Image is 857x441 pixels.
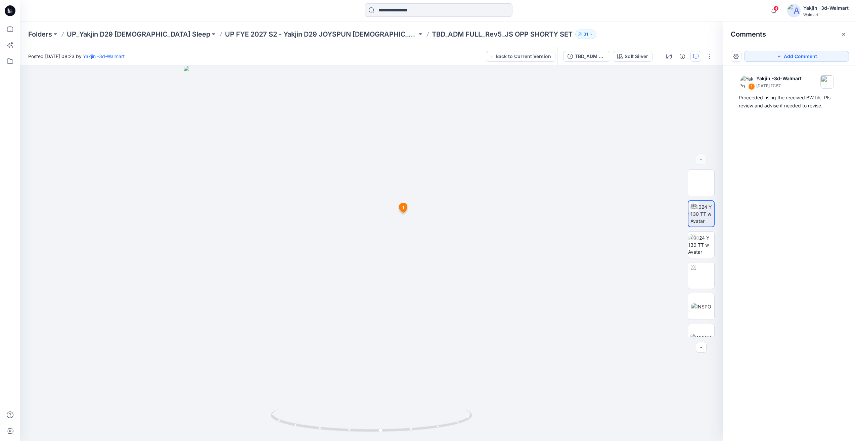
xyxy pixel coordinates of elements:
p: TBD_ADM FULL_Rev5_JS OPP SHORTY SET [432,30,573,39]
button: 31 [575,30,596,39]
button: Add Comment [744,51,849,62]
a: UP FYE 2027 S2 - Yakjin D29 JOYSPUN [DEMOGRAPHIC_DATA] Sleepwear [225,30,417,39]
span: Posted [DATE] 08:23 by [28,53,125,60]
img: avatar [787,4,801,17]
img: INSPO2 [690,334,713,341]
p: 31 [584,31,588,38]
img: Yakjin -3d-Walmart [740,75,754,89]
div: Yakjin -3d-Walmart [803,4,849,12]
button: Details [677,51,688,62]
div: Proceeded using the received BW file. Pls review and advise if needed to revise. [739,94,841,110]
a: UP_Yakjin D29 [DEMOGRAPHIC_DATA] Sleep [67,30,210,39]
span: 4 [773,6,779,11]
button: Back to Current Version [486,51,555,62]
a: Yakjin -3d-Walmart [83,53,125,59]
p: Yakjin -3d-Walmart [756,75,802,83]
img: 2024 Y 130 TT w Avatar [688,234,714,255]
h2: Comments [731,30,766,38]
div: 1 [748,83,755,90]
img: INSPO [691,303,711,310]
p: [DATE] 17:57 [756,83,802,89]
img: 2024 Y 130 TT w Avatar [690,203,714,225]
div: Walmart [803,12,849,17]
div: TBD_ADM SC_Rev2_JS OPP SHORTY SET [575,53,606,60]
a: Folders [28,30,52,39]
div: Soft Silver [625,53,648,60]
button: Soft Silver [613,51,652,62]
button: TBD_ADM SC_Rev2_JS OPP SHORTY SET [563,51,610,62]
